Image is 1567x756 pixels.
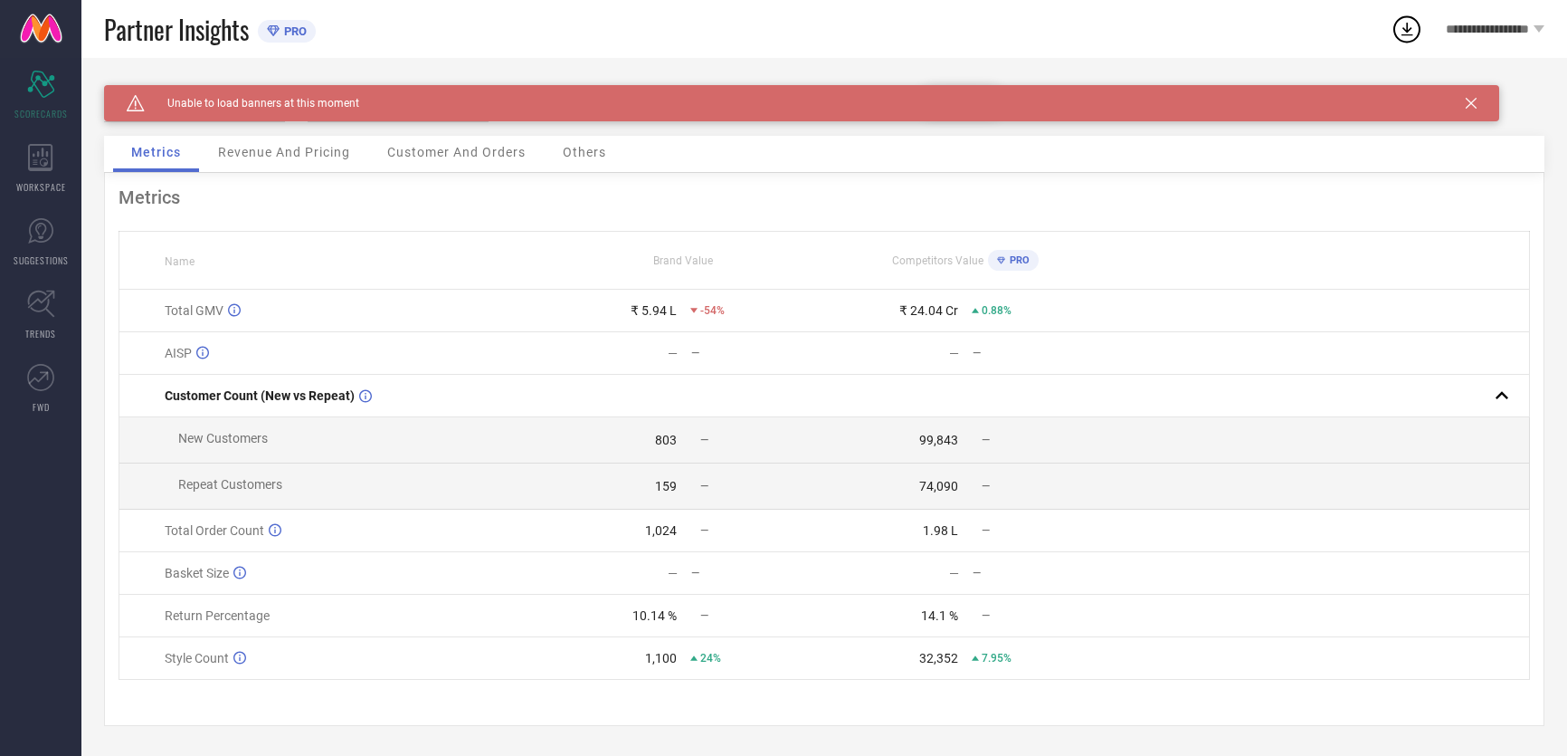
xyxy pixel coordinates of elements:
[165,608,270,623] span: Return Percentage
[700,304,725,317] span: -54%
[178,477,282,492] span: Repeat Customers
[919,651,958,665] div: 32,352
[165,303,223,318] span: Total GMV
[165,255,195,268] span: Name
[691,347,823,359] div: —
[119,187,1530,208] div: Metrics
[700,609,708,622] span: —
[33,400,50,414] span: FWD
[218,145,350,159] span: Revenue And Pricing
[982,434,990,446] span: —
[700,652,721,665] span: 24%
[631,303,677,318] div: ₹ 5.94 L
[25,327,56,340] span: TRENDS
[632,608,677,623] div: 10.14 %
[145,97,359,110] span: Unable to load banners at this moment
[700,434,708,446] span: —
[923,523,958,538] div: 1.98 L
[165,346,192,360] span: AISP
[16,180,66,194] span: WORKSPACE
[165,651,229,665] span: Style Count
[892,254,983,267] span: Competitors Value
[949,566,959,580] div: —
[653,254,713,267] span: Brand Value
[973,347,1105,359] div: —
[982,652,1011,665] span: 7.95%
[949,346,959,360] div: —
[131,145,181,159] span: Metrics
[165,566,229,580] span: Basket Size
[982,480,990,493] span: —
[919,433,958,447] div: 99,843
[982,524,990,537] span: —
[982,304,1011,317] span: 0.88%
[14,107,68,120] span: SCORECARDS
[655,479,677,493] div: 159
[921,608,958,623] div: 14.1 %
[655,433,677,447] div: 803
[973,567,1105,579] div: —
[691,567,823,579] div: —
[668,566,678,580] div: —
[14,254,69,267] span: SUGGESTIONS
[104,11,249,48] span: Partner Insights
[165,388,355,403] span: Customer Count (New vs Repeat)
[387,145,526,159] span: Customer And Orders
[700,480,708,493] span: —
[1391,13,1423,45] div: Open download list
[700,524,708,537] span: —
[668,346,678,360] div: —
[563,145,606,159] span: Others
[165,523,264,538] span: Total Order Count
[104,85,285,98] div: Brand
[982,609,990,622] span: —
[645,523,677,538] div: 1,024
[919,479,958,493] div: 74,090
[178,431,268,445] span: New Customers
[1005,254,1030,266] span: PRO
[645,651,677,665] div: 1,100
[280,24,307,38] span: PRO
[899,303,958,318] div: ₹ 24.04 Cr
